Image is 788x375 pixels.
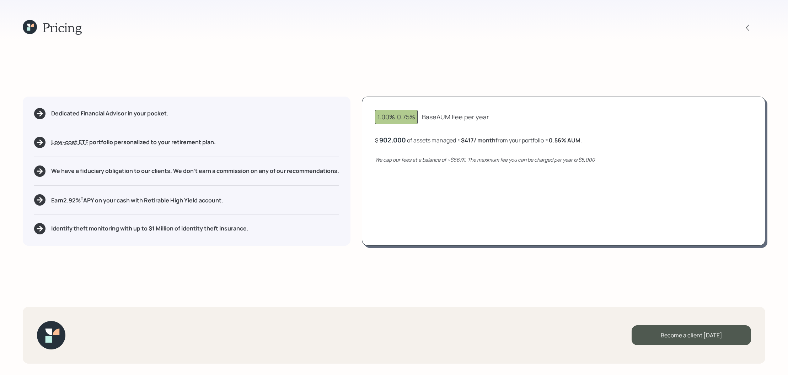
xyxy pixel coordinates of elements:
[51,195,223,204] h5: Earn 2.92 % APY on your cash with Retirable High Yield account.
[51,110,168,117] h5: Dedicated Financial Advisor in your pocket.
[377,113,395,121] span: 1.00%
[51,138,88,146] span: Low-cost ETF
[375,156,595,163] i: We cap our fees at a balance of ~$667K. The maximum fee you can be charged per year is $5,000
[632,325,751,345] div: Become a client [DATE]
[43,20,82,35] h1: Pricing
[51,168,339,174] h5: We have a fiduciary obligation to our clients. We don't earn a commission on any of our recommend...
[422,112,489,122] div: Base AUM Fee per year
[375,136,582,145] div: $ of assets managed ≈ from your portfolio ≈ .
[377,112,415,122] div: 0.75%
[461,136,495,144] b: $417 / month
[51,225,248,232] h5: Identify theft monitoring with up to $1 Million of identity theft insurance.
[51,139,216,146] h5: portfolio personalized to your retirement plan.
[81,195,83,202] sup: †
[74,315,165,368] iframe: Customer reviews powered by Trustpilot
[549,136,580,144] b: 0.56 % AUM
[379,136,406,144] div: 902,000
